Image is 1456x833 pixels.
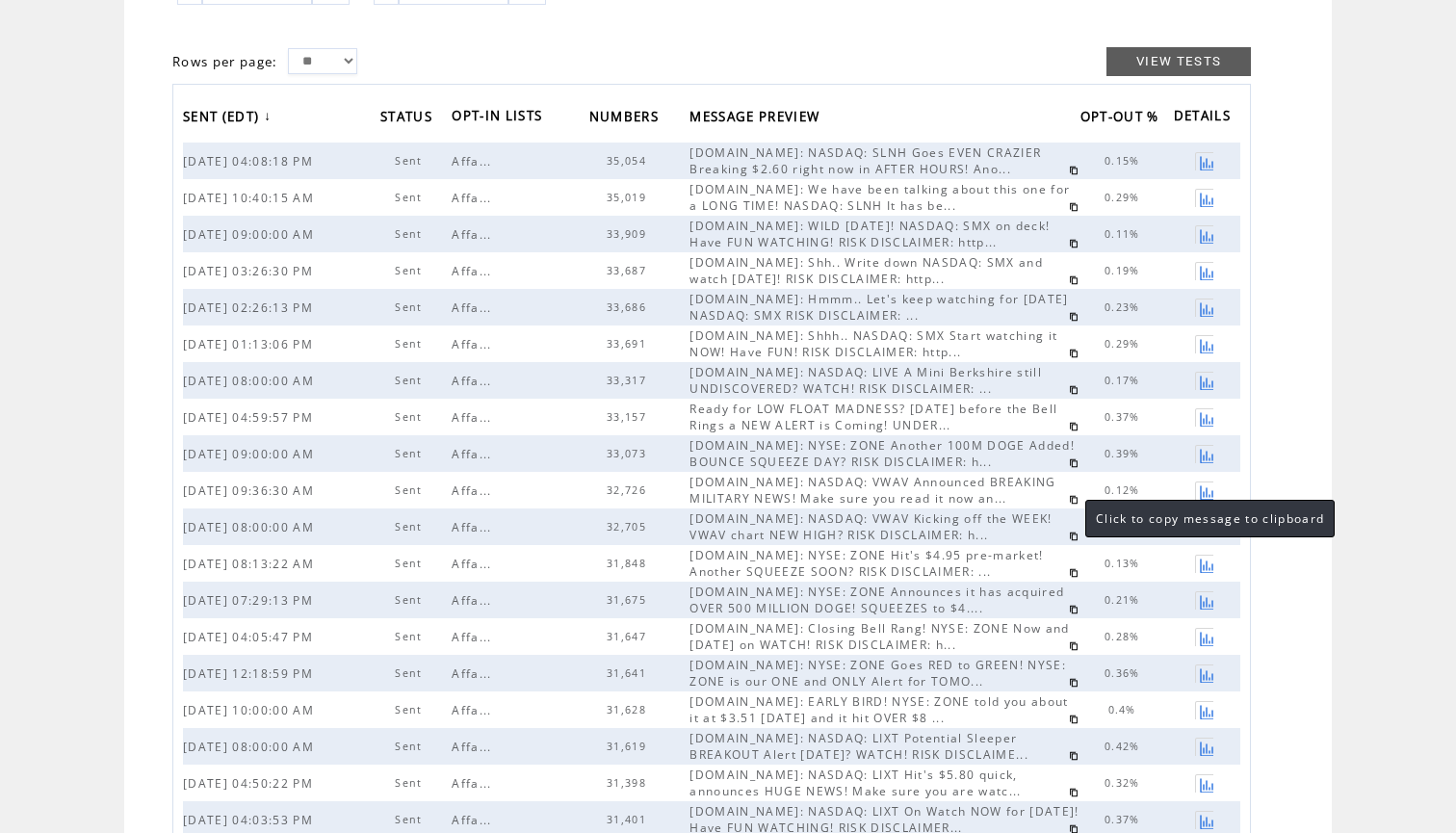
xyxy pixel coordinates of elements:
[607,447,651,460] span: 33,073
[183,153,318,169] span: [DATE] 04:08:18 PM
[607,227,651,241] span: 33,909
[452,102,547,134] span: OPT-IN LISTS
[452,812,496,828] span: Affa...
[452,519,496,535] span: Affa...
[689,181,1070,214] span: [DOMAIN_NAME]: We have been talking about this one for a LONG TIME! NASDAQ: SLNH It has be...
[452,299,496,316] span: Affa...
[395,374,427,387] span: Sent
[183,263,318,279] span: [DATE] 03:26:30 PM
[395,410,427,424] span: Sent
[1105,447,1145,460] span: 0.39%
[589,102,668,134] a: NUMBERS
[183,446,319,462] span: [DATE] 09:00:00 AM
[452,263,496,279] span: Affa...
[395,776,427,790] span: Sent
[183,373,319,389] span: [DATE] 08:00:00 AM
[395,191,427,204] span: Sent
[607,703,651,716] span: 31,628
[395,300,427,314] span: Sent
[1105,593,1145,607] span: 0.21%
[395,227,427,241] span: Sent
[689,510,1052,543] span: [DOMAIN_NAME]: NASDAQ: VWAV Kicking off the WEEK! VWAV chart NEW HIGH? RISK DISCLAIMER: h...
[395,630,427,643] span: Sent
[1096,510,1324,527] span: Click to copy message to clipboard
[452,702,496,718] span: Affa...
[607,410,651,424] span: 33,157
[1105,191,1145,204] span: 0.29%
[183,739,319,755] span: [DATE] 08:00:00 AM
[607,813,651,826] span: 31,401
[689,620,1069,653] span: [DOMAIN_NAME]: Closing Bell Rang! NYSE: ZONE Now and [DATE] on WATCH! RISK DISCLAIMER: h...
[452,775,496,792] span: Affa...
[1108,703,1141,716] span: 0.4%
[1106,47,1251,76] a: VIEW TESTS
[607,374,651,387] span: 33,317
[1105,410,1145,424] span: 0.37%
[452,665,496,682] span: Affa...
[689,291,1068,324] span: [DOMAIN_NAME]: Hmmm.. Let's keep watching for [DATE] NASDAQ: SMX RISK DISCLAIMER: ...
[689,218,1050,250] span: [DOMAIN_NAME]: WILD [DATE]! NASDAQ: SMX on deck! Have FUN WATCHING! RISK DISCLAIMER: http...
[183,226,319,243] span: [DATE] 09:00:00 AM
[1105,374,1145,387] span: 0.17%
[452,556,496,572] span: Affa...
[183,556,319,572] span: [DATE] 08:13:22 AM
[183,102,276,134] a: SENT (EDT)↓
[183,702,319,718] span: [DATE] 10:00:00 AM
[607,337,651,351] span: 33,691
[689,693,1068,726] span: [DOMAIN_NAME]: EARLY BIRD! NYSE: ZONE told you about it at $3.51 [DATE] and it hit OVER $8 ...
[689,474,1055,507] span: [DOMAIN_NAME]: NASDAQ: VWAV Announced BREAKING MILITARY NEWS! Make sure you read it now an...
[183,812,318,828] span: [DATE] 04:03:53 PM
[1105,776,1145,790] span: 0.32%
[689,584,1064,616] span: [DOMAIN_NAME]: NYSE: ZONE Announces it has acquired OVER 500 MILLION DOGE! SQUEEZES to $4....
[607,300,651,314] span: 33,686
[607,483,651,497] span: 32,726
[689,657,1066,690] span: [DOMAIN_NAME]: NYSE: ZONE Goes RED to GREEN! NYSE: ZONE is our ONE and ONLY Alert for TOMO...
[380,103,437,135] span: STATUS
[452,190,496,206] span: Affa...
[1080,103,1164,135] span: OPT-OUT %
[395,557,427,570] span: Sent
[183,629,318,645] span: [DATE] 04:05:47 PM
[395,154,427,168] span: Sent
[183,336,318,352] span: [DATE] 01:13:06 PM
[1105,483,1145,497] span: 0.12%
[395,520,427,534] span: Sent
[183,775,318,792] span: [DATE] 04:50:22 PM
[183,299,318,316] span: [DATE] 02:26:13 PM
[452,629,496,645] span: Affa...
[452,446,496,462] span: Affa...
[689,103,824,135] span: MESSAGE PREVIEW
[183,519,319,535] span: [DATE] 08:00:00 AM
[395,447,427,460] span: Sent
[452,153,496,169] span: Affa...
[1105,227,1145,241] span: 0.11%
[452,739,496,755] span: Affa...
[172,53,278,70] span: Rows per page:
[395,593,427,607] span: Sent
[395,666,427,680] span: Sent
[395,337,427,351] span: Sent
[1105,557,1145,570] span: 0.13%
[395,264,427,277] span: Sent
[1105,154,1145,168] span: 0.15%
[395,740,427,753] span: Sent
[183,103,264,135] span: SENT (EDT)
[380,102,442,134] a: STATUS
[607,520,651,534] span: 32,705
[689,547,1043,580] span: [DOMAIN_NAME]: NYSE: ZONE Hit's $4.95 pre-market! Another SQUEEZE SOON? RISK DISCLAIMER: ...
[1105,264,1145,277] span: 0.19%
[589,103,663,135] span: NUMBERS
[1105,740,1145,753] span: 0.42%
[1080,102,1169,134] a: OPT-OUT %
[1174,102,1235,134] span: DETAILS
[395,703,427,716] span: Sent
[607,593,651,607] span: 31,675
[452,336,496,352] span: Affa...
[452,592,496,609] span: Affa...
[607,666,651,680] span: 31,641
[452,226,496,243] span: Affa...
[689,144,1041,177] span: [DOMAIN_NAME]: NASDAQ: SLNH Goes EVEN CRAZIER Breaking $2.60 right now in AFTER HOURS! Ano...
[607,740,651,753] span: 31,619
[607,557,651,570] span: 31,848
[1105,337,1145,351] span: 0.29%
